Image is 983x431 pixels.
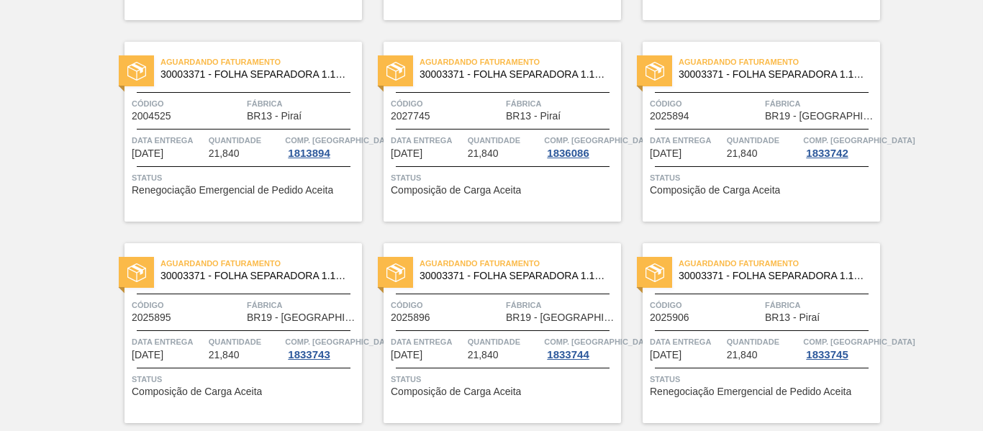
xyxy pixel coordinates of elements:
[132,372,358,386] span: Status
[420,256,621,271] span: Aguardando Faturamento
[386,62,405,81] img: status
[391,386,521,397] span: Composição de Carga Aceita
[468,350,499,360] span: 21,840
[160,271,350,281] span: 30003371 - FOLHA SEPARADORA 1.175 mm x 980 mm;
[285,335,358,360] a: Comp. [GEOGRAPHIC_DATA]1833743
[650,96,761,111] span: Código
[650,111,689,122] span: 2025894
[391,298,502,312] span: Código
[727,133,800,148] span: Quantidade
[127,263,146,282] img: status
[209,350,240,360] span: 21,840
[209,133,282,148] span: Quantidade
[132,386,262,397] span: Composição de Carga Aceita
[132,111,171,122] span: 2004525
[132,335,205,349] span: Data entrega
[420,69,610,80] span: 30003371 - FOLHA SEPARADORA 1.175 mm x 980 mm;
[803,133,876,159] a: Comp. [GEOGRAPHIC_DATA]1833742
[650,312,689,323] span: 2025906
[132,298,243,312] span: Código
[650,148,681,159] span: 10/10/2025
[650,350,681,360] span: 15/10/2025
[160,256,362,271] span: Aguardando Faturamento
[727,350,758,360] span: 21,840
[132,96,243,111] span: Código
[765,111,876,122] span: BR19 - Nova Rio
[391,133,464,148] span: Data entrega
[765,298,876,312] span: Fábrica
[679,256,880,271] span: Aguardando Faturamento
[803,133,915,148] span: Comp. Carga
[386,263,405,282] img: status
[468,148,499,159] span: 21,840
[391,148,422,159] span: 09/10/2025
[765,312,820,323] span: BR13 - Piraí
[391,171,617,185] span: Status
[127,62,146,81] img: status
[679,271,869,281] span: 30003371 - FOLHA SEPARADORA 1.175 mm x 980 mm;
[247,298,358,312] span: Fábrica
[544,148,592,159] div: 1836086
[621,42,880,222] a: statusAguardando Faturamento30003371 - FOLHA SEPARADORA 1.175 mm x 980 mm;Código2025894FábricaBR1...
[103,42,362,222] a: statusAguardando Faturamento30003371 - FOLHA SEPARADORA 1.175 mm x 980 mm;Código2004525FábricaBR1...
[468,133,541,148] span: Quantidade
[391,335,464,349] span: Data entrega
[650,298,761,312] span: Código
[132,185,333,196] span: Renegociação Emergencial de Pedido Aceita
[650,171,876,185] span: Status
[391,350,422,360] span: 15/10/2025
[391,96,502,111] span: Código
[103,243,362,423] a: statusAguardando Faturamento30003371 - FOLHA SEPARADORA 1.175 mm x 980 mm;Código2025895FábricaBR1...
[650,335,723,349] span: Data entrega
[209,335,282,349] span: Quantidade
[727,335,800,349] span: Quantidade
[285,148,332,159] div: 1813894
[362,243,621,423] a: statusAguardando Faturamento30003371 - FOLHA SEPARADORA 1.175 mm x 980 mm;Código2025896FábricaBR1...
[506,298,617,312] span: Fábrica
[247,111,302,122] span: BR13 - Piraí
[391,312,430,323] span: 2025896
[679,55,880,69] span: Aguardando Faturamento
[391,111,430,122] span: 2027745
[132,350,163,360] span: 13/10/2025
[132,171,358,185] span: Status
[544,133,656,148] span: Comp. Carga
[285,133,358,159] a: Comp. [GEOGRAPHIC_DATA]1813894
[727,148,758,159] span: 21,840
[765,96,876,111] span: Fábrica
[160,55,362,69] span: Aguardando Faturamento
[506,96,617,111] span: Fábrica
[420,55,621,69] span: Aguardando Faturamento
[391,372,617,386] span: Status
[803,349,851,360] div: 1833745
[803,335,876,360] a: Comp. [GEOGRAPHIC_DATA]1833745
[247,312,358,323] span: BR19 - Nova Rio
[391,185,521,196] span: Composição de Carga Aceita
[803,148,851,159] div: 1833742
[132,133,205,148] span: Data entrega
[645,263,664,282] img: status
[645,62,664,81] img: status
[544,349,592,360] div: 1833744
[285,133,397,148] span: Comp. Carga
[650,133,723,148] span: Data entrega
[506,111,561,122] span: BR13 - Piraí
[650,372,876,386] span: Status
[468,335,541,349] span: Quantidade
[506,312,617,323] span: BR19 - Nova Rio
[679,69,869,80] span: 30003371 - FOLHA SEPARADORA 1.175 mm x 980 mm;
[420,271,610,281] span: 30003371 - FOLHA SEPARADORA 1.175 mm x 980 mm;
[621,243,880,423] a: statusAguardando Faturamento30003371 - FOLHA SEPARADORA 1.175 mm x 980 mm;Código2025906FábricaBR1...
[544,335,656,349] span: Comp. Carga
[132,312,171,323] span: 2025895
[132,148,163,159] span: 02/10/2025
[285,335,397,349] span: Comp. Carga
[650,386,851,397] span: Renegociação Emergencial de Pedido Aceita
[160,69,350,80] span: 30003371 - FOLHA SEPARADORA 1.175 mm x 980 mm;
[209,148,240,159] span: 21,840
[285,349,332,360] div: 1833743
[803,335,915,349] span: Comp. Carga
[544,133,617,159] a: Comp. [GEOGRAPHIC_DATA]1836086
[544,335,617,360] a: Comp. [GEOGRAPHIC_DATA]1833744
[650,185,780,196] span: Composição de Carga Aceita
